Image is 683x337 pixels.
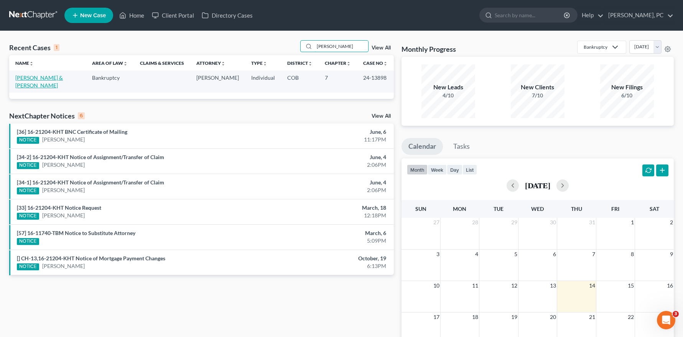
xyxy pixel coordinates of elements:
[196,60,225,66] a: Attorneyunfold_more
[308,61,313,66] i: unfold_more
[383,61,388,66] i: unfold_more
[571,205,582,212] span: Thu
[17,213,39,220] div: NOTICE
[471,312,479,322] span: 18
[54,44,59,51] div: 1
[673,311,679,317] span: 3
[604,8,673,22] a: [PERSON_NAME], PC
[92,60,128,66] a: Area of Lawunfold_more
[134,55,190,71] th: Claims & Services
[591,250,596,259] span: 7
[190,71,245,92] td: [PERSON_NAME]
[611,205,619,212] span: Fri
[29,61,34,66] i: unfold_more
[421,83,475,92] div: New Leads
[407,164,428,175] button: month
[415,205,426,212] span: Sun
[471,281,479,290] span: 11
[17,162,39,169] div: NOTICE
[372,45,391,51] a: View All
[513,250,518,259] span: 5
[428,164,447,175] button: week
[17,128,127,135] a: [36] 16-21204-KHT BNC Certificate of Mailing
[42,212,85,219] a: [PERSON_NAME]
[17,204,101,211] a: [33] 16-21204-KHT Notice Request
[17,263,39,270] div: NOTICE
[627,312,635,322] span: 22
[115,8,148,22] a: Home
[511,83,565,92] div: New Clients
[630,250,635,259] span: 8
[17,230,135,236] a: [57] 16-11740-TBM Notice to Substitute Attorney
[402,138,443,155] a: Calendar
[268,204,386,212] div: March, 18
[287,60,313,66] a: Districtunfold_more
[17,179,164,186] a: [34-1] 16-21204-KHT Notice of Assignment/Transfer of Claim
[474,250,479,259] span: 4
[495,8,565,22] input: Search by name...
[600,83,654,92] div: New Filings
[17,255,165,261] a: [] CH-13,16-21204-KHT Notice of Mortgage Payment Changes
[669,218,674,227] span: 2
[447,164,462,175] button: day
[17,238,39,245] div: NOTICE
[319,71,357,92] td: 7
[268,161,386,169] div: 2:06PM
[446,138,477,155] a: Tasks
[666,281,674,290] span: 16
[148,8,198,22] a: Client Portal
[453,205,466,212] span: Mon
[42,186,85,194] a: [PERSON_NAME]
[630,218,635,227] span: 1
[42,262,85,270] a: [PERSON_NAME]
[251,60,267,66] a: Typeunfold_more
[357,71,394,92] td: 24-13898
[549,312,557,322] span: 20
[268,262,386,270] div: 6:13PM
[531,205,544,212] span: Wed
[268,229,386,237] div: March, 6
[268,128,386,136] div: June, 6
[86,71,134,92] td: Bankruptcy
[281,71,319,92] td: COB
[9,111,85,120] div: NextChapter Notices
[421,92,475,99] div: 4/10
[436,250,440,259] span: 3
[471,218,479,227] span: 28
[578,8,604,22] a: Help
[268,179,386,186] div: June, 4
[588,281,596,290] span: 14
[650,205,659,212] span: Sat
[325,60,351,66] a: Chapterunfold_more
[268,186,386,194] div: 2:06PM
[402,44,456,54] h3: Monthly Progress
[263,61,267,66] i: unfold_more
[17,137,39,144] div: NOTICE
[552,250,557,259] span: 6
[268,255,386,262] div: October, 19
[433,218,440,227] span: 27
[588,218,596,227] span: 31
[314,41,368,52] input: Search by name...
[510,218,518,227] span: 29
[669,250,674,259] span: 9
[525,181,550,189] h2: [DATE]
[221,61,225,66] i: unfold_more
[198,8,257,22] a: Directory Cases
[510,312,518,322] span: 19
[268,212,386,219] div: 12:18PM
[627,281,635,290] span: 15
[657,311,675,329] iframe: Intercom live chat
[372,113,391,119] a: View All
[78,112,85,119] div: 6
[511,92,565,99] div: 7/10
[42,161,85,169] a: [PERSON_NAME]
[433,281,440,290] span: 10
[363,60,388,66] a: Case Nounfold_more
[346,61,351,66] i: unfold_more
[123,61,128,66] i: unfold_more
[15,74,63,89] a: [PERSON_NAME] & [PERSON_NAME]
[494,205,504,212] span: Tue
[510,281,518,290] span: 12
[433,312,440,322] span: 17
